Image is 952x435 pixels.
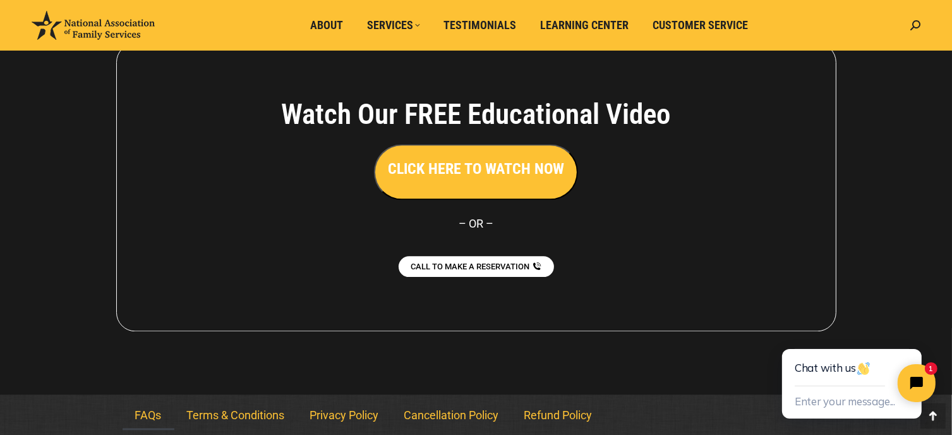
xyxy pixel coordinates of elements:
a: Testimonials [435,13,526,37]
span: Learning Center [541,18,629,32]
button: CLICK HERE TO WATCH NOW [374,144,578,200]
a: Cancellation Policy [392,401,512,430]
a: About [302,13,352,37]
a: CALL TO MAKE A RESERVATION [399,256,554,277]
span: – OR – [459,217,493,230]
img: National Association of Family Services [32,11,155,40]
nav: Menu [123,401,830,430]
a: Terms & Conditions [174,401,298,430]
a: Privacy Policy [298,401,392,430]
a: FAQs [123,401,174,430]
a: Learning Center [532,13,638,37]
a: CLICK HERE TO WATCH NOW [374,163,578,176]
span: Customer Service [653,18,749,32]
iframe: Tidio Chat [754,309,952,435]
span: Testimonials [444,18,517,32]
span: Services [368,18,420,32]
a: Customer Service [644,13,757,37]
span: CALL TO MAKE A RESERVATION [411,262,530,271]
span: About [311,18,344,32]
h4: Watch Our FREE Educational Video [212,97,741,132]
h3: CLICK HERE TO WATCH NOW [388,158,564,180]
a: Refund Policy [512,401,605,430]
